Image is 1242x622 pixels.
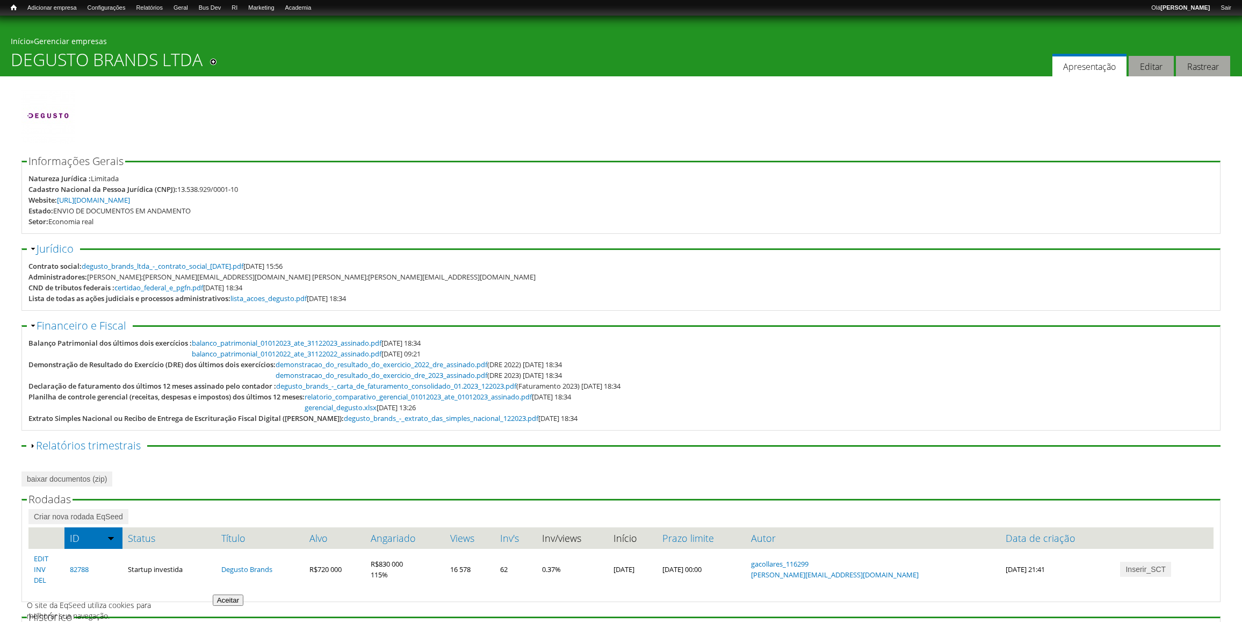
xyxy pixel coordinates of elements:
div: Website: [28,195,57,205]
div: Limitada [91,173,119,184]
div: CND de tributos federais : [28,282,114,293]
div: ENVIO DE DOCUMENTOS EM ANDAMENTO [53,205,191,216]
a: Views [450,533,489,544]
a: Rastrear [1176,56,1230,77]
a: Gerenciar empresas [34,36,107,46]
a: Geral [168,3,193,13]
a: Financeiro e Fiscal [37,318,126,333]
a: gacollares_116299 [751,559,808,569]
a: demonstracao_do_resultado_do_exercicio_dre_2023_assinado.pdf [276,370,487,380]
a: Academia [280,3,317,13]
a: RI [226,3,243,13]
a: Prazo limite [662,533,740,544]
a: [URL][DOMAIN_NAME] [57,195,130,205]
a: Bus Dev [193,3,227,13]
span: [DATE] 00:00 [662,564,702,574]
a: 82788 [70,564,89,574]
span: [DATE] 18:34 [192,338,421,348]
h1: DEGUSTO BRANDS LTDA [11,49,203,76]
td: Startup investida [122,549,216,590]
a: Sair [1215,3,1237,13]
a: EDIT [34,554,48,563]
div: Lista de todas as ações judiciais e processos administrativos: [28,293,230,304]
div: » [11,36,1231,49]
a: Degusto Brands [221,564,272,574]
div: Cadastro Nacional da Pessoa Jurídica (CNPJ): [28,184,177,195]
a: Relatórios [131,3,168,13]
button: Aceitar [213,595,243,606]
a: Olá[PERSON_NAME] [1146,3,1215,13]
a: Início [5,3,22,13]
div: Extrato Simples Nacional ou Recibo de Entrega de Escrituração Fiscal Digital ([PERSON_NAME]): [28,413,344,424]
a: Título [221,533,299,544]
a: INV [34,564,46,574]
a: Criar nova rodada EqSeed [28,509,128,524]
span: [DATE] 18:34 [305,392,571,402]
td: R$830 000 115% [365,549,445,590]
a: Adicionar empresa [22,3,82,13]
div: Administradores: [28,271,87,282]
span: (Faturamento 2023) [DATE] 18:34 [276,381,620,391]
span: [DATE] 09:21 [192,349,421,359]
a: Alvo [309,533,360,544]
a: certidao_federal_e_pgfn.pdf [114,283,203,292]
span: [DATE] 18:34 [230,294,346,303]
td: [DATE] 21:41 [1000,549,1115,590]
div: 13.538.929/0001-10 [177,184,238,195]
a: DEL [34,575,46,585]
strong: [PERSON_NAME] [1160,4,1210,11]
th: Inv/views [537,527,608,549]
span: (DRE 2022) [DATE] 18:34 [276,360,562,369]
a: Marketing [243,3,279,13]
a: gerencial_degusto.xlsx [305,403,377,412]
a: Inserir_SCT [1120,562,1171,577]
span: Início [11,4,17,11]
div: Setor: [28,216,48,227]
a: degusto_brands_-_carta_de_faturamento_consolidado_01.2023_122023.pdf [276,381,516,391]
img: ordem crescente [107,534,114,541]
a: Inv's [500,533,531,544]
a: lista_acoes_degusto.pdf [230,294,307,303]
a: degusto_brands_-_extrato_das_simples_nacional_122023.pdf [344,413,538,423]
span: [DATE] 18:34 [344,413,577,423]
a: Apresentação [1052,54,1127,77]
a: Status [128,533,211,544]
a: relatorio_comparativo_gerencial_01012023_ate_01012023_assinado.pdf [305,392,532,402]
span: [DATE] [613,564,634,574]
td: R$720 000 [304,549,365,590]
a: Data de criação [1006,533,1110,544]
a: Configurações [82,3,131,13]
div: Estado: [28,205,53,216]
a: Jurídico [37,241,74,256]
th: Início [608,527,657,549]
a: balanco_patrimonial_01012023_ate_31122023_assinado.pdf [192,338,381,348]
span: (DRE 2023) [DATE] 18:34 [276,370,562,380]
a: Angariado [371,533,439,544]
td: 62 [495,549,537,590]
div: Natureza Jurídica : [28,173,91,184]
a: baixar documentos (zip) [21,471,112,487]
div: Demonstração de Resultado do Exercício (DRE) dos últimos dois exercícios: [28,359,276,370]
span: Rodadas [28,492,71,506]
div: Balanço Patrimonial dos últimos dois exercícios : [28,338,192,348]
div: [PERSON_NAME];[PERSON_NAME][EMAIL_ADDRESS][DOMAIN_NAME] [PERSON_NAME];[PERSON_NAME][EMAIL_ADDRESS... [87,271,536,282]
span: [DATE] 13:26 [305,403,416,412]
a: Relatórios trimestrais [36,438,141,453]
a: [PERSON_NAME][EMAIL_ADDRESS][DOMAIN_NAME] [751,570,919,580]
a: Autor [751,533,994,544]
td: 0.37% [537,549,608,590]
h5: O site da EqSeed utiliza cookies para melhorar sua navegação. [27,600,157,621]
a: demonstracao_do_resultado_do_exercicio_2022_dre_assinado.pdf [276,360,487,369]
span: Informações Gerais [28,154,124,168]
a: balanco_patrimonial_01012022_ate_31122022_assinado.pdf [192,349,381,359]
a: ID [70,533,117,544]
div: Declaração de faturamento dos últimos 12 meses assinado pelo contador : [28,381,276,391]
div: Contrato social: [28,261,82,271]
td: 16 578 [445,549,495,590]
a: Editar [1129,56,1174,77]
a: Início [11,36,30,46]
span: [DATE] 18:34 [114,283,242,292]
a: degusto_brands_ltda_-_contrato_social_[DATE].pdf [82,261,243,271]
span: [DATE] 15:56 [82,261,283,271]
div: Planilha de controle gerencial (receitas, despesas e impostos) dos últimos 12 meses: [28,391,305,402]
